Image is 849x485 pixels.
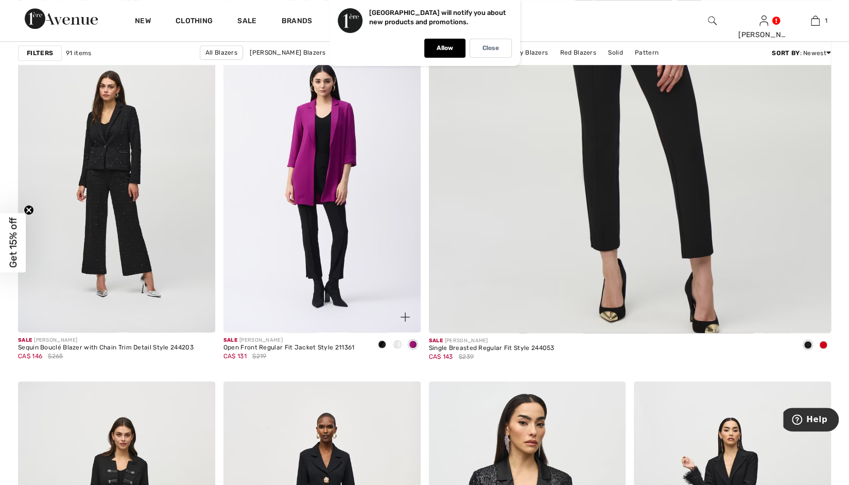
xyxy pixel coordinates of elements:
span: CA$ 143 [429,353,453,360]
a: 1 [790,14,840,27]
span: Sale [18,337,32,343]
a: Sign In [759,15,768,25]
span: CA$ 131 [223,353,247,360]
span: 91 items [66,48,91,58]
p: [GEOGRAPHIC_DATA] will notify you about new products and promotions. [369,9,506,26]
p: Close [482,44,499,52]
span: 1 [825,16,827,25]
a: Navy Blazers [503,46,553,59]
img: search the website [708,14,717,27]
img: Sequin Bouclé Blazer with Chain Trim Detail Style 244203. Black [18,37,215,332]
div: Open Front Regular Fit Jacket Style 211361 [223,344,355,352]
a: Pattern [630,46,664,59]
a: All Blazers [200,45,243,60]
strong: Sort By [772,49,800,57]
div: : Newest [772,48,831,58]
a: New [135,16,151,27]
div: [PERSON_NAME] [429,337,555,345]
button: Close teaser [24,205,34,215]
img: Open Front Regular Fit Jacket Style 211361. Black [223,37,421,332]
span: $219 [252,352,266,361]
a: Clothing [176,16,213,27]
div: Single Breasted Regular Fit Style 244053 [429,345,555,352]
strong: Filters [27,48,53,58]
div: Black [800,337,816,354]
div: Black [374,337,390,354]
img: My Bag [811,14,820,27]
div: Empress [405,337,421,354]
div: Sequin Bouclé Blazer with Chain Trim Detail Style 244203 [18,344,194,352]
a: Brands [282,16,313,27]
div: Vanilla [390,337,405,354]
span: Sale [429,338,443,344]
iframe: Opens a widget where you can find more information [783,408,839,433]
span: CA$ 146 [18,353,42,360]
img: My Info [759,14,768,27]
span: Get 15% off [7,218,19,268]
a: [PERSON_NAME] Blazers [245,46,331,59]
span: Sale [223,337,237,343]
span: $265 [48,352,63,361]
img: 1ère Avenue [25,8,98,29]
div: [PERSON_NAME] [223,337,355,344]
div: [PERSON_NAME] [738,29,789,40]
a: Solid [603,46,628,59]
a: Sale [237,16,256,27]
div: Lipstick Red 173 [816,337,831,354]
p: Allow [437,44,453,52]
img: plus_v2.svg [401,312,410,322]
div: [PERSON_NAME] [18,337,194,344]
span: $239 [459,352,474,361]
a: Red Blazers [555,46,601,59]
